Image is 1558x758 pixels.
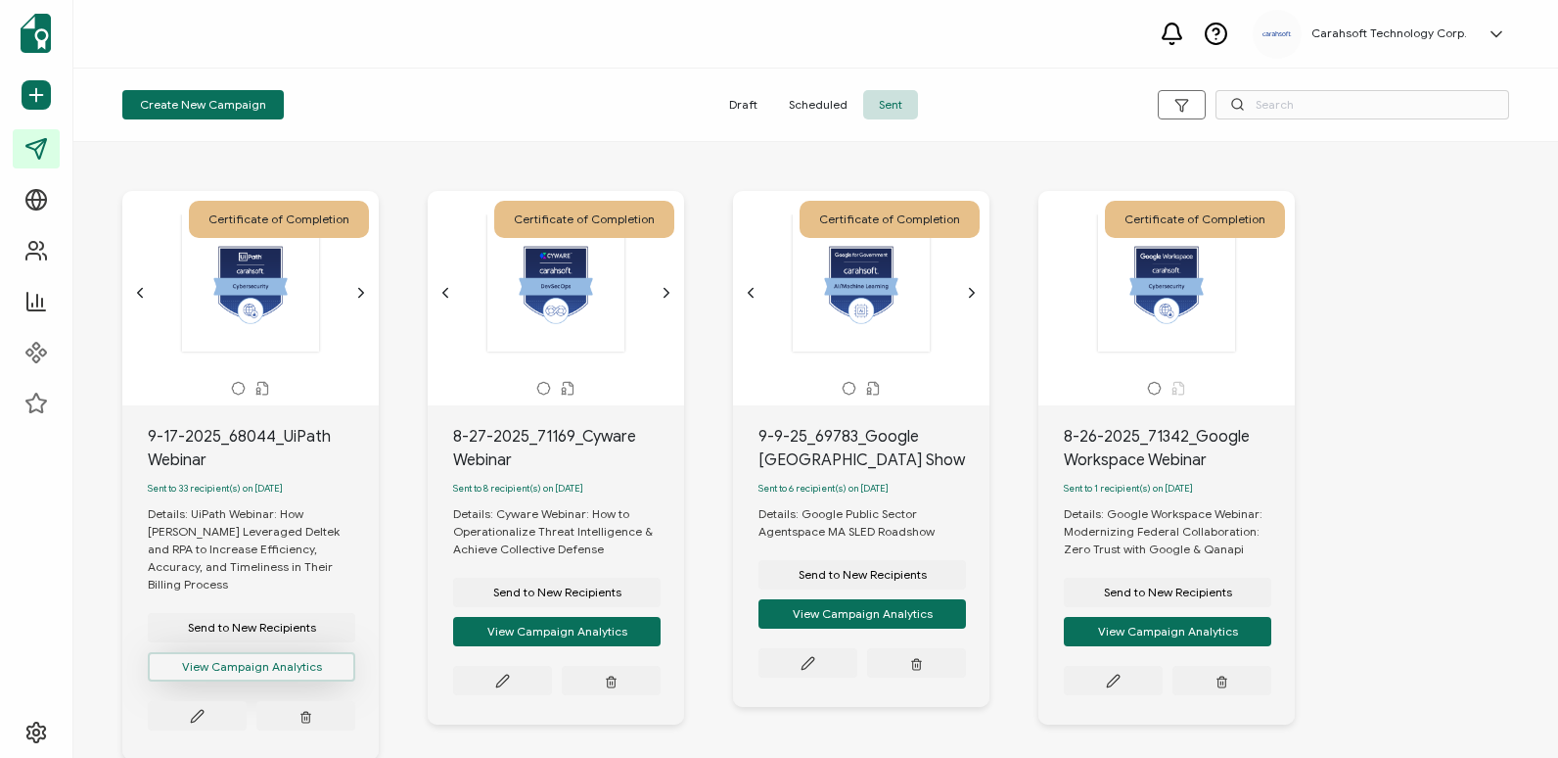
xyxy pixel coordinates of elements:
[863,90,918,119] span: Sent
[743,285,758,301] ion-icon: chevron back outline
[1215,90,1509,119] input: Search
[758,560,966,590] button: Send to New Recipients
[148,425,379,472] div: 9-17-2025_68044_UiPath Webinar
[758,505,989,541] div: Details: Google Public Sector Agentspace MA SLED Roadshow
[758,483,889,495] span: Sent to 6 recipient(s) on [DATE]
[758,425,989,472] div: 9-9-25_69783_Google [GEOGRAPHIC_DATA] Show
[493,587,621,598] span: Send to New Recipients
[21,14,51,53] img: sertifier-logomark-colored.svg
[1064,505,1295,558] div: Details: Google Workspace Webinar: Modernizing Federal Collaboration: Zero Trust with Google & Qa...
[800,201,980,238] div: Certificate of Completion
[1064,617,1271,646] button: View Campaign Analytics
[494,201,674,238] div: Certificate of Completion
[773,90,863,119] span: Scheduled
[148,613,355,642] button: Send to New Recipients
[1460,664,1558,758] iframe: Chat Widget
[188,622,316,634] span: Send to New Recipients
[1064,425,1295,472] div: 8-26-2025_71342_Google Workspace Webinar
[1064,483,1193,495] span: Sent to 1 recipient(s) on [DATE]
[453,483,583,495] span: Sent to 8 recipient(s) on [DATE]
[758,599,966,629] button: View Campaign Analytics
[437,285,453,301] ion-icon: chevron back outline
[799,569,927,581] span: Send to New Recipients
[453,617,661,646] button: View Campaign Analytics
[148,652,355,682] button: View Campaign Analytics
[122,90,284,119] button: Create New Campaign
[189,201,369,238] div: Certificate of Completion
[1311,26,1467,40] h5: Carahsoft Technology Corp.
[353,285,369,301] ion-icon: chevron forward outline
[453,578,661,607] button: Send to New Recipients
[964,285,980,301] ion-icon: chevron forward outline
[140,99,266,111] span: Create New Campaign
[1262,31,1292,37] img: a9ee5910-6a38-4b3f-8289-cffb42fa798b.svg
[659,285,674,301] ion-icon: chevron forward outline
[453,505,684,558] div: Details: Cyware Webinar: How to Operationalize Threat Intelligence & Achieve Collective Defense
[713,90,773,119] span: Draft
[453,425,684,472] div: 8-27-2025_71169_Cyware Webinar
[1104,587,1232,598] span: Send to New Recipients
[148,505,379,593] div: Details: UiPath Webinar: How [PERSON_NAME] Leveraged Deltek and RPA to Increase Efficiency, Accur...
[1105,201,1285,238] div: Certificate of Completion
[148,483,283,495] span: Sent to 33 recipient(s) on [DATE]
[1064,578,1271,607] button: Send to New Recipients
[132,285,148,301] ion-icon: chevron back outline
